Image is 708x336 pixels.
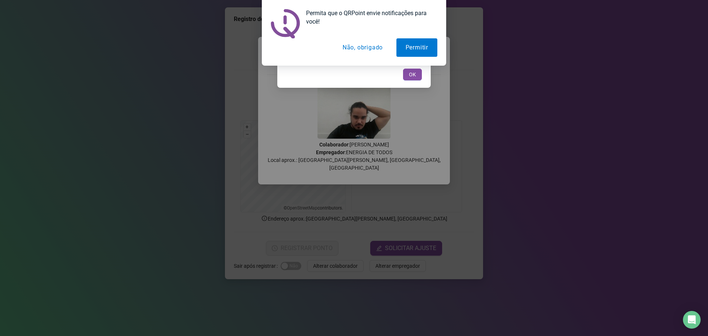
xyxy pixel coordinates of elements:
[300,9,437,26] div: Permita que o QRPoint envie notificações para você!
[409,70,416,79] span: OK
[271,9,300,38] img: notification icon
[333,38,392,57] button: Não, obrigado
[396,38,437,57] button: Permitir
[683,311,701,329] div: Open Intercom Messenger
[403,69,422,80] button: OK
